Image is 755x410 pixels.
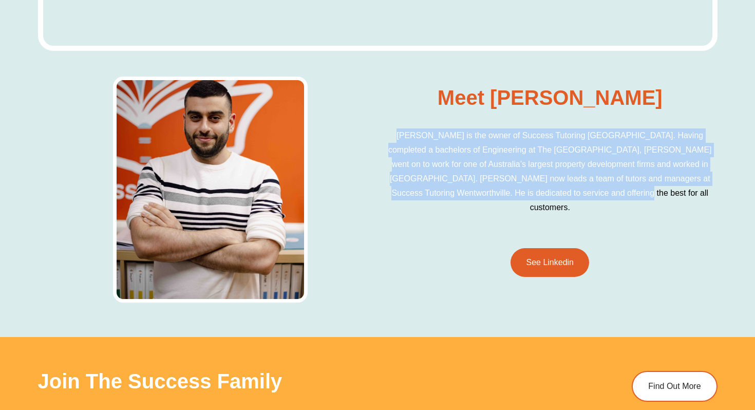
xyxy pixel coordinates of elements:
img: Fernand – Success Tutoring [113,77,308,303]
span: See Linkedin [526,258,574,267]
p: [PERSON_NAME] is the owner of Success Tutoring [GEOGRAPHIC_DATA]. Having completed a bachelors of... [388,128,712,215]
span: Find Out More [648,382,701,390]
iframe: Chat Widget [704,361,755,410]
h2: Join The Success Family [38,371,573,392]
a: See Linkedin [511,248,589,277]
h2: Meet [PERSON_NAME] [388,87,712,108]
a: Find Out More [632,371,717,402]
